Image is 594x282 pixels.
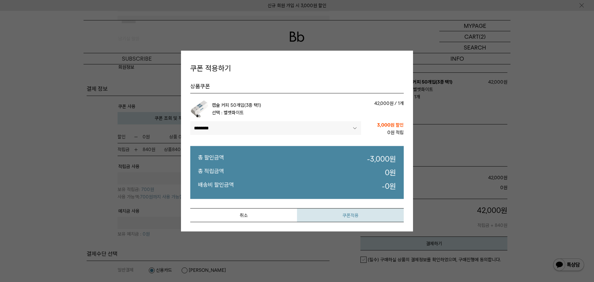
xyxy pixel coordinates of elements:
img: 캡슐 커피 50개입(3종 택1) [190,100,209,118]
dt: 총 할인금액 [198,154,224,164]
b: 할인 [396,122,404,128]
dd: 원 [385,167,396,178]
a: 캡슐 커피 50개입(3종 택1) [212,102,261,108]
span: 선택 : 벨벳화이트 [212,110,244,115]
span: 3,000원 [377,122,394,128]
dd: - 원 [382,181,396,191]
dt: 배송비 할인금액 [198,181,234,191]
dt: 총 적립금액 [198,167,224,178]
p: 42,000원 / 1개 [318,100,404,107]
strong: 0 [385,168,390,177]
button: 취소 [190,208,297,222]
strong: 3,000 [370,154,390,163]
b: 적립 [396,130,404,135]
h5: 상품쿠폰 [190,83,404,93]
h4: 쿠폰 적용하기 [190,63,404,73]
strong: 0 [385,181,390,190]
dd: - 원 [367,154,396,164]
span: 0원 [387,130,394,135]
button: 쿠폰적용 [297,208,404,222]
